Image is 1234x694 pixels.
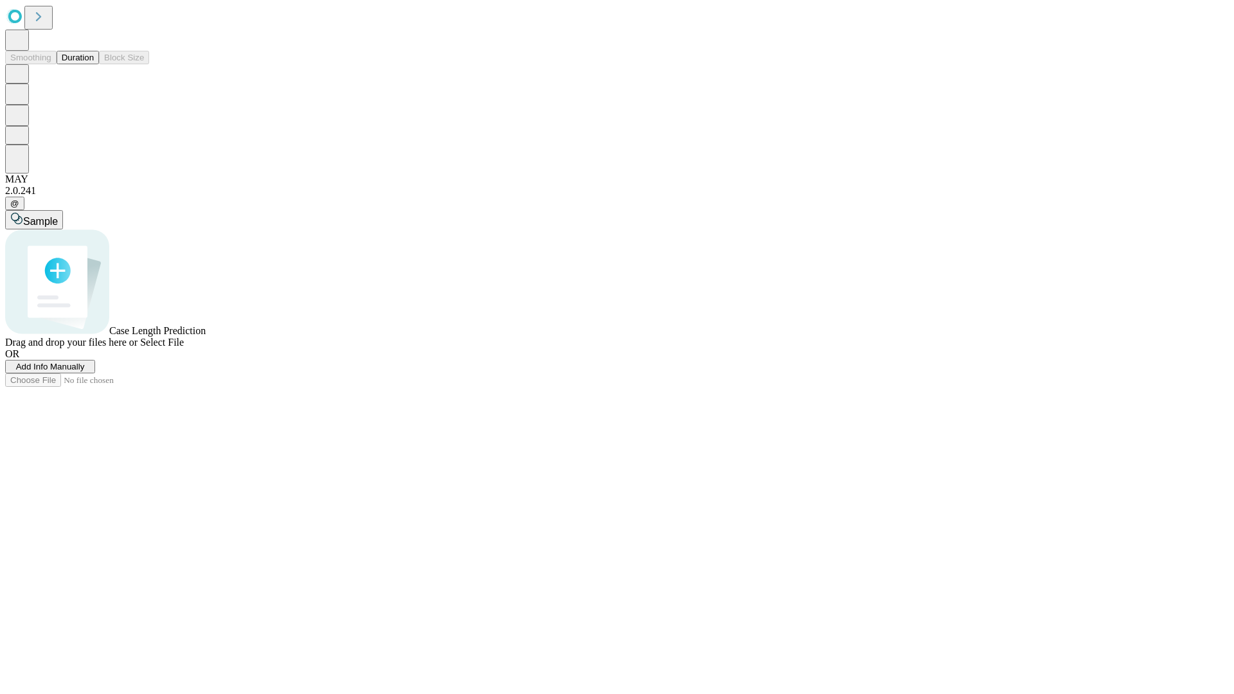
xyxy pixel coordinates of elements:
[16,362,85,371] span: Add Info Manually
[57,51,99,64] button: Duration
[23,216,58,227] span: Sample
[5,360,95,373] button: Add Info Manually
[5,210,63,229] button: Sample
[5,51,57,64] button: Smoothing
[5,337,138,348] span: Drag and drop your files here or
[109,325,206,336] span: Case Length Prediction
[5,348,19,359] span: OR
[5,185,1229,197] div: 2.0.241
[5,173,1229,185] div: MAY
[5,197,24,210] button: @
[10,199,19,208] span: @
[140,337,184,348] span: Select File
[99,51,149,64] button: Block Size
